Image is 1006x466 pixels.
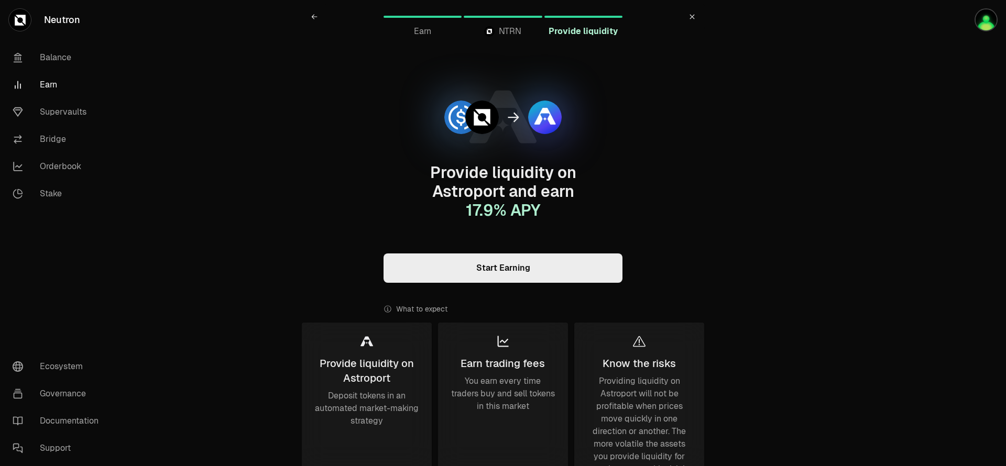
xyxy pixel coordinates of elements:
div: Know the risks [603,356,676,371]
a: NTRNNTRN [464,4,542,29]
span: Provide liquidity [549,25,618,38]
a: Start Earning [384,253,622,283]
a: Bridge [4,126,113,153]
a: Earn [384,4,462,29]
img: USDC [444,101,478,134]
img: NTRN [484,26,495,37]
a: Balance [4,44,113,71]
img: NTRN [465,101,499,134]
a: Orderbook [4,153,113,180]
a: Supervaults [4,98,113,126]
a: Ecosystem [4,353,113,380]
a: Governance [4,380,113,407]
span: 17.9 % APY [466,200,540,220]
img: ASTRO [528,101,562,134]
a: Stake [4,180,113,207]
div: Deposit tokens in an automated market-making strategy [314,390,419,427]
div: Earn trading fees [461,356,545,371]
img: SSYC 0992 [976,9,997,30]
span: Earn [414,25,431,38]
a: Documentation [4,407,113,435]
a: Support [4,435,113,462]
a: Earn [4,71,113,98]
div: What to expect [384,295,622,323]
div: Provide liquidity on Astroport [314,356,419,385]
span: Provide liquidity on Astroport and earn [430,162,576,220]
div: You earn every time traders buy and sell tokens in this market [451,375,555,413]
span: NTRN [499,25,521,38]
